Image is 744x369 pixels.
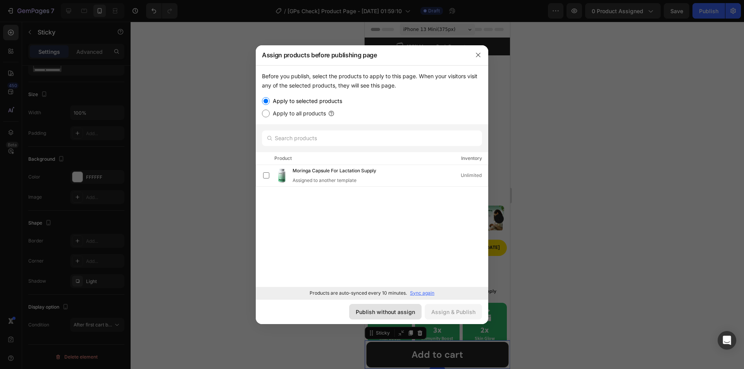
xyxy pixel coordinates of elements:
[2,320,144,346] button: Add to cart
[256,65,488,299] div: />
[461,154,482,162] div: Inventory
[69,304,77,314] strong: 3x
[256,45,468,65] div: Assign products before publishing page
[262,130,482,146] input: Search products
[425,304,482,319] button: Assign & Publish
[293,177,389,184] div: Assigned to another template
[57,314,88,320] span: Immunity Boost
[356,308,415,316] div: Publish without assign
[293,167,376,175] span: Moringa Capsule For Lactation Supply
[349,304,422,319] button: Publish without assign
[79,223,135,229] span: 90% saw results [DATE]
[42,21,107,28] p: 100% Money-Back Guarantee
[270,96,342,106] label: Apply to selected products
[6,192,15,202] button: Carousel Back Arrow
[110,314,130,320] span: Skin Glow
[262,72,482,90] div: Before you publish, select the products to apply to this page. When your visitors visit any of th...
[274,168,289,183] img: product-img
[130,192,139,202] button: Carousel Next Arrow
[410,290,434,297] p: Sync again
[310,290,407,297] p: Products are auto-synced every 10 minutes.
[4,266,141,274] p: 25g moringa extract each | 60 capsules | 2-month supply
[461,172,488,179] div: Unlimited
[718,331,736,350] div: Open Intercom Messenger
[32,21,38,27] img: Alt Image
[3,237,142,265] h1: moringa capsule for lactation supply
[274,154,292,162] div: Product
[431,308,475,316] div: Assign & Publish
[116,304,124,314] strong: 2x
[270,109,326,118] label: Apply to all products
[15,223,64,229] span: 4.6 (2,500+ Reviews)
[39,4,91,12] span: iPhone 13 Mini ( 375 px)
[10,308,27,315] div: Sticky
[47,326,98,340] div: Add to cart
